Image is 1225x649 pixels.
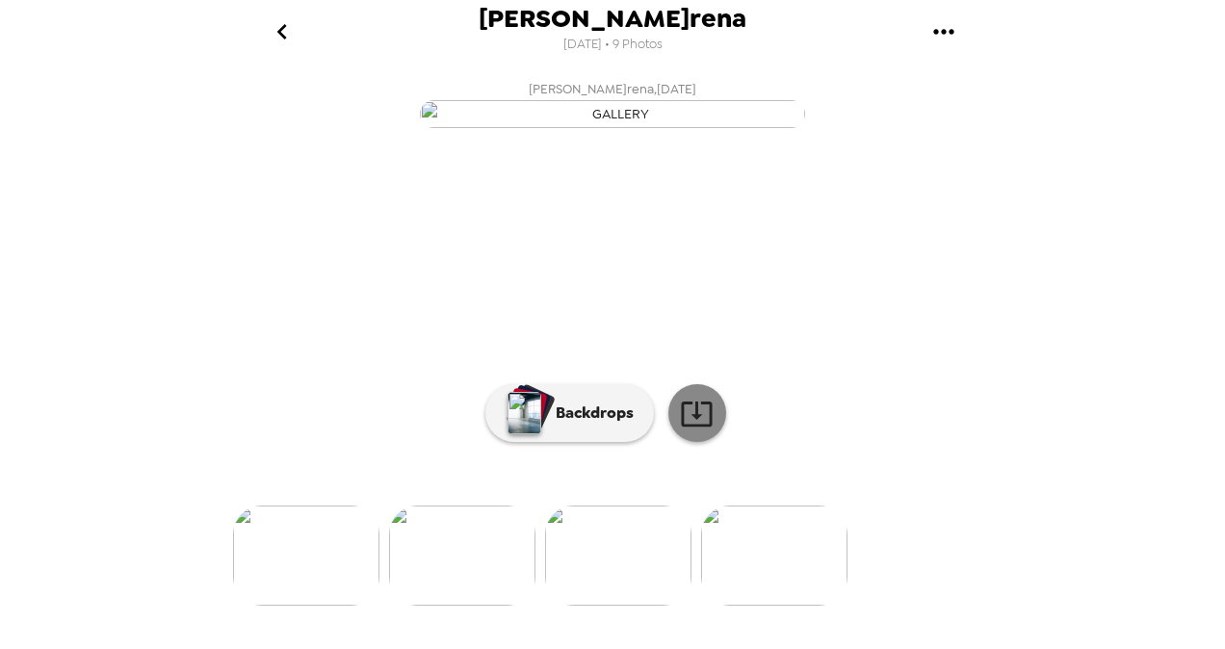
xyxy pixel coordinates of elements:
[389,506,535,606] img: gallery
[233,506,379,606] img: gallery
[546,402,634,425] p: Backdrops
[563,32,663,58] span: [DATE] • 9 Photos
[479,6,746,32] span: [PERSON_NAME]rena
[545,506,691,606] img: gallery
[529,78,696,100] span: [PERSON_NAME]rena , [DATE]
[420,100,805,128] img: gallery
[227,72,998,134] button: [PERSON_NAME]rena,[DATE]
[701,506,847,606] img: gallery
[485,384,654,442] button: Backdrops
